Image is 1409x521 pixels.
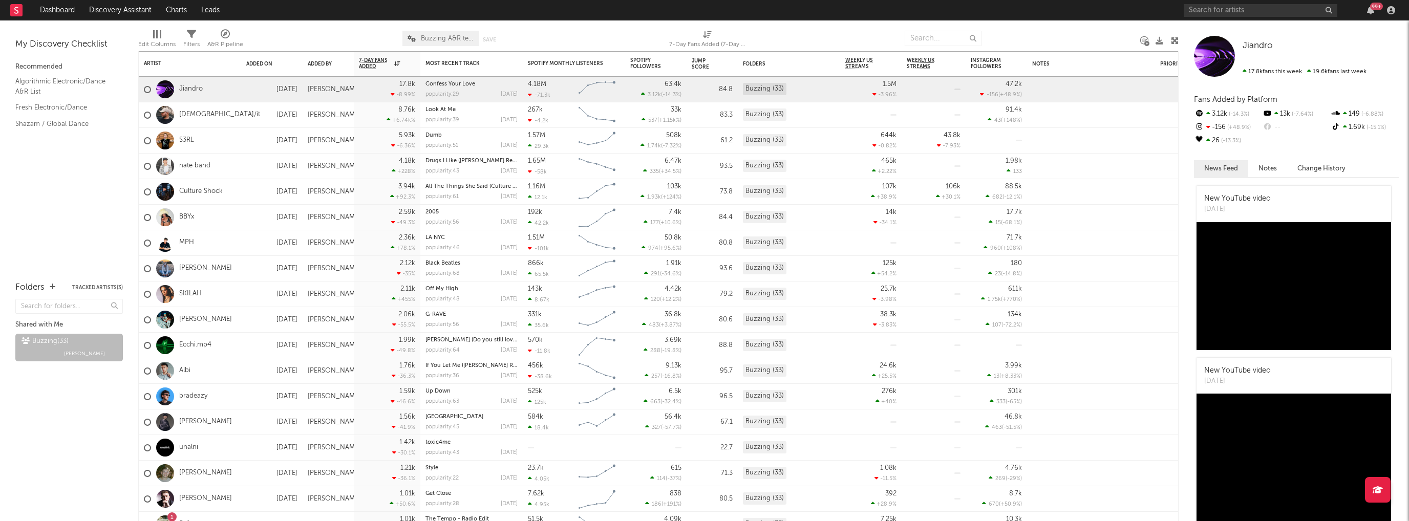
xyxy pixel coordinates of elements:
div: ( ) [986,193,1022,200]
a: Black Beatles [425,260,460,266]
span: 682 [992,194,1002,200]
div: Jump Score [692,58,717,70]
span: 23 [995,271,1001,277]
div: [DATE] [246,160,297,172]
div: -3.98 % [872,296,896,302]
div: 267k [528,106,543,113]
div: Look At Me [425,107,518,113]
div: G-RAVE [425,312,518,317]
a: bradeazy [179,392,207,401]
div: LA NYC [425,235,518,241]
div: 84.4 [692,211,733,224]
span: Buzzing A&R team [421,35,474,42]
div: 7-Day Fans Added (7-Day Fans Added) [669,26,746,55]
div: 6.47k [665,158,681,164]
div: 2.36k [399,234,415,241]
div: Spotify Followers [630,57,666,70]
span: 335 [650,169,659,175]
div: Folders [15,281,45,294]
div: Buzzing (33) [743,134,786,146]
div: +54.2 % [871,270,896,277]
span: 7-Day Fans Added [359,57,392,70]
a: Confess Your Love [425,81,475,87]
span: [PERSON_NAME] [64,348,105,360]
div: 7.4k [669,209,681,215]
a: [DEMOGRAPHIC_DATA]/it [179,111,260,119]
div: Buzzing ( 33 ) [22,335,69,348]
div: 1.91k [666,260,681,267]
span: +12.2 % [661,297,680,302]
div: 1.16M [528,183,545,190]
span: 960 [990,246,1001,251]
div: [DATE] [501,271,518,276]
div: +2.22 % [872,168,896,175]
div: 83.3 [692,109,733,121]
div: [PERSON_NAME] [308,213,360,222]
div: 134k [1008,311,1022,318]
div: popularity: 61 [425,194,459,200]
div: ( ) [644,219,681,226]
div: [DATE] [501,92,518,97]
div: Buzzing (33) [743,313,786,325]
span: -15.1 % [1365,125,1386,131]
div: [DATE] [246,186,297,198]
div: ( ) [988,270,1022,277]
div: ( ) [989,219,1022,226]
div: 1.5M [883,81,896,88]
span: -68.1 % [1002,220,1020,226]
div: +6.74k % [387,117,415,123]
div: 143k [528,286,542,292]
a: If You Let Me ([PERSON_NAME] Remix) [425,363,527,368]
div: 7-Day Fans Added (7-Day Fans Added) [669,38,746,51]
a: [PERSON_NAME] [179,418,232,426]
div: 125k [883,260,896,267]
button: Notes [1248,160,1287,177]
div: 3.12k [1194,107,1262,121]
div: [DATE] [501,117,518,123]
div: [PERSON_NAME] [308,265,360,273]
div: [PERSON_NAME] [308,111,360,119]
span: +10.6 % [660,220,680,226]
div: 84.8 [692,83,733,96]
a: 2005 [425,209,439,215]
div: ( ) [984,245,1022,251]
svg: Chart title [574,281,620,307]
svg: Chart title [574,128,620,154]
div: ( ) [641,142,681,149]
div: ( ) [644,296,681,302]
div: Buzzing (33) [743,288,786,300]
div: 1.98k [1006,158,1022,164]
div: ( ) [981,296,1022,302]
div: popularity: 68 [425,271,460,276]
span: -13.3 % [1220,138,1241,144]
a: Drugs I Like ([PERSON_NAME] Remix) [425,158,524,164]
span: +148 % [1002,118,1020,123]
div: Filters [183,26,200,55]
div: 93.6 [692,263,733,275]
div: Notes [1032,61,1135,67]
div: Recommended [15,61,123,73]
div: popularity: 29 [425,92,459,97]
a: Look At Me [425,107,456,113]
div: Dumb [425,133,518,138]
span: 19.6k fans last week [1243,69,1367,75]
div: popularity: 46 [425,245,460,251]
div: Added By [308,61,333,67]
span: -7.32 % [663,143,680,149]
div: -- [1262,121,1330,134]
div: 192k [528,209,542,215]
div: [DATE] [501,296,518,302]
a: LA NYC [425,235,445,241]
div: 1.51M [528,234,545,241]
a: [GEOGRAPHIC_DATA] [425,414,483,420]
div: ( ) [642,245,681,251]
div: +38.9 % [871,193,896,200]
input: Search for folders... [15,299,123,314]
span: -34.6 % [661,271,680,277]
div: New YouTube video [1204,193,1271,204]
span: +124 % [663,194,680,200]
a: nate band [179,162,210,170]
div: 71.7k [1007,234,1022,241]
span: 1.75k [988,297,1001,302]
div: Instagram Followers [971,57,1007,70]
